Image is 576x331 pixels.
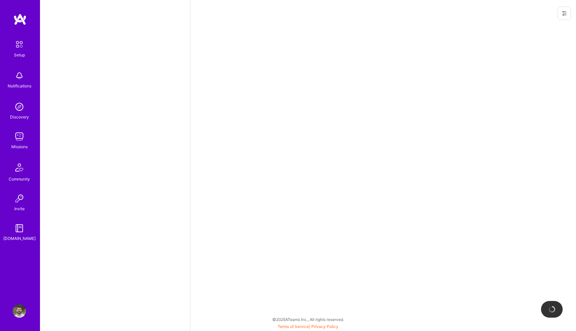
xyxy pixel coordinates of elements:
img: loading [549,306,555,313]
div: Community [9,176,30,183]
div: Notifications [8,82,31,89]
a: Terms of Service [278,324,309,329]
div: Discovery [10,113,29,120]
div: [DOMAIN_NAME] [3,235,36,242]
div: © 2025 ATeams Inc., All rights reserved. [40,311,576,328]
div: Setup [14,51,25,58]
img: bell [13,69,26,82]
div: Missions [11,143,28,150]
img: User Avatar [13,304,26,318]
img: discovery [13,100,26,113]
img: teamwork [13,130,26,143]
img: setup [12,37,26,51]
img: guide book [13,222,26,235]
span: | [278,324,338,329]
a: User Avatar [11,304,28,318]
img: Invite [13,192,26,205]
img: Community [11,159,27,176]
div: Invite [14,205,25,212]
img: logo [13,13,27,25]
a: Privacy Policy [311,324,338,329]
